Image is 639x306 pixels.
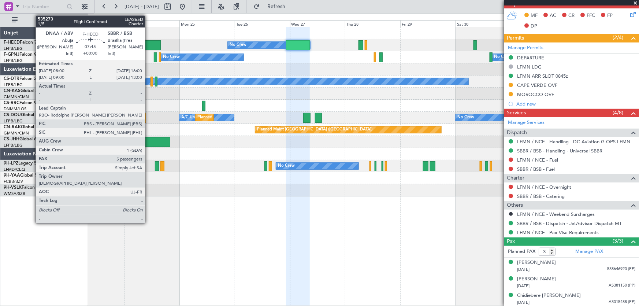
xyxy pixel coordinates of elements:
[507,201,523,210] span: Others
[89,15,101,21] div: [DATE]
[517,166,555,172] a: SBBR / BSB - Fuel
[507,109,526,117] span: Services
[607,12,613,19] span: FP
[531,12,538,19] span: MF
[587,12,595,19] span: FFC
[517,184,571,190] a: LFMN / NCE - Overnight
[197,112,313,123] div: Planned Maint [GEOGRAPHIC_DATA] ([GEOGRAPHIC_DATA])
[507,129,527,137] span: Dispatch
[257,124,372,135] div: Planned Maint [GEOGRAPHIC_DATA] ([GEOGRAPHIC_DATA])
[4,161,42,166] a: 9H-LPZLegacy 500
[517,82,557,88] div: CAPE VERDE OVF
[517,148,602,154] a: SBBR / BSB - Handling - Universal SBBR
[4,101,19,105] span: CS-RRC
[4,40,20,45] span: F-HECD
[125,3,159,10] span: [DATE] - [DATE]
[517,73,568,79] div: LFMN ARR SLOT 0845z
[4,137,19,141] span: CS-JHH
[568,12,575,19] span: CR
[290,20,345,27] div: Wed 27
[517,64,542,70] div: LFMN LDG
[457,112,474,123] div: No Crew
[4,52,19,57] span: F-GPNJ
[4,89,21,93] span: CN-KAS
[400,20,456,27] div: Fri 29
[4,113,21,117] span: CS-DOU
[609,299,635,305] span: AS015488 (PP)
[517,193,565,199] a: SBBR / BSB - Catering
[4,77,44,81] a: CS-DTRFalcon 2000
[4,130,29,136] a: GMMN/CMN
[507,237,515,246] span: Pax
[278,161,295,172] div: No Crew
[4,173,20,178] span: 9H-YAA
[124,20,179,27] div: Sun 24
[4,191,25,196] a: WMSA/SZB
[4,89,45,93] a: CN-KASGlobal 5000
[494,52,511,63] div: No Crew
[4,143,23,148] a: LFPB/LBG
[613,109,623,117] span: (4/8)
[4,46,23,51] a: LFPB/LBG
[517,220,622,226] a: SBBR / BSB - Dispatch - JetAdvisor Dispatch MT
[4,137,44,141] a: CS-JHHGlobal 6000
[517,283,530,289] span: [DATE]
[4,106,26,112] a: DNMM/LOS
[517,91,554,97] div: MOROCCO OVF
[163,52,180,63] div: No Crew
[517,276,556,283] div: [PERSON_NAME]
[4,185,42,190] a: 9H-VSLKFalcon 7X
[517,55,544,61] div: DEPARTURE
[613,237,623,245] span: (3/3)
[69,20,125,27] div: Sat 23
[4,118,23,124] a: LFPB/LBG
[4,167,25,172] a: LFMD/CEQ
[517,211,595,217] a: LFMN / NCE - Weekend Surcharges
[517,292,581,299] div: Chidiebere [PERSON_NAME]
[250,1,294,12] button: Refresh
[22,1,64,12] input: Trip Number
[516,101,635,107] div: Add new
[235,20,290,27] div: Tue 26
[4,173,45,178] a: 9H-YAAGlobal 5000
[4,82,23,88] a: LFPB/LBG
[345,20,400,27] div: Thu 28
[550,12,556,19] span: AC
[507,174,524,183] span: Charter
[456,20,511,27] div: Sat 30
[19,18,77,23] span: All Aircraft
[517,139,630,145] a: LFMN / NCE - Handling - DC Aviation-G-OPS LFMN
[507,34,524,43] span: Permits
[4,161,18,166] span: 9H-LPZ
[4,58,23,63] a: LFPB/LBG
[181,112,212,123] div: A/C Unavailable
[517,259,556,266] div: [PERSON_NAME]
[4,185,22,190] span: 9H-VSLK
[4,179,23,184] a: FCBB/BZV
[8,14,79,26] button: All Aircraft
[508,44,543,52] a: Manage Permits
[517,300,530,305] span: [DATE]
[517,267,530,272] span: [DATE]
[517,157,558,163] a: LFMN / NCE - Fuel
[575,248,603,255] a: Manage PAX
[4,101,47,105] a: CS-RRCFalcon 900LX
[4,40,40,45] a: F-HECDFalcon 7X
[508,248,535,255] label: Planned PAX
[230,40,246,51] div: No Crew
[4,125,21,129] span: CN-RAK
[531,23,537,30] span: DP
[4,94,29,100] a: GMMN/CMN
[4,113,46,117] a: CS-DOUGlobal 6500
[4,77,19,81] span: CS-DTR
[517,229,599,236] a: LFMN / NCE - Pax Visa Requirements
[179,20,235,27] div: Mon 25
[4,125,46,129] a: CN-RAKGlobal 6000
[261,4,292,9] span: Refresh
[609,283,635,289] span: AS381150 (PP)
[607,266,635,272] span: 538646920 (PP)
[508,119,545,126] a: Manage Services
[4,52,47,57] a: F-GPNJFalcon 900EX
[613,34,623,41] span: (2/4)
